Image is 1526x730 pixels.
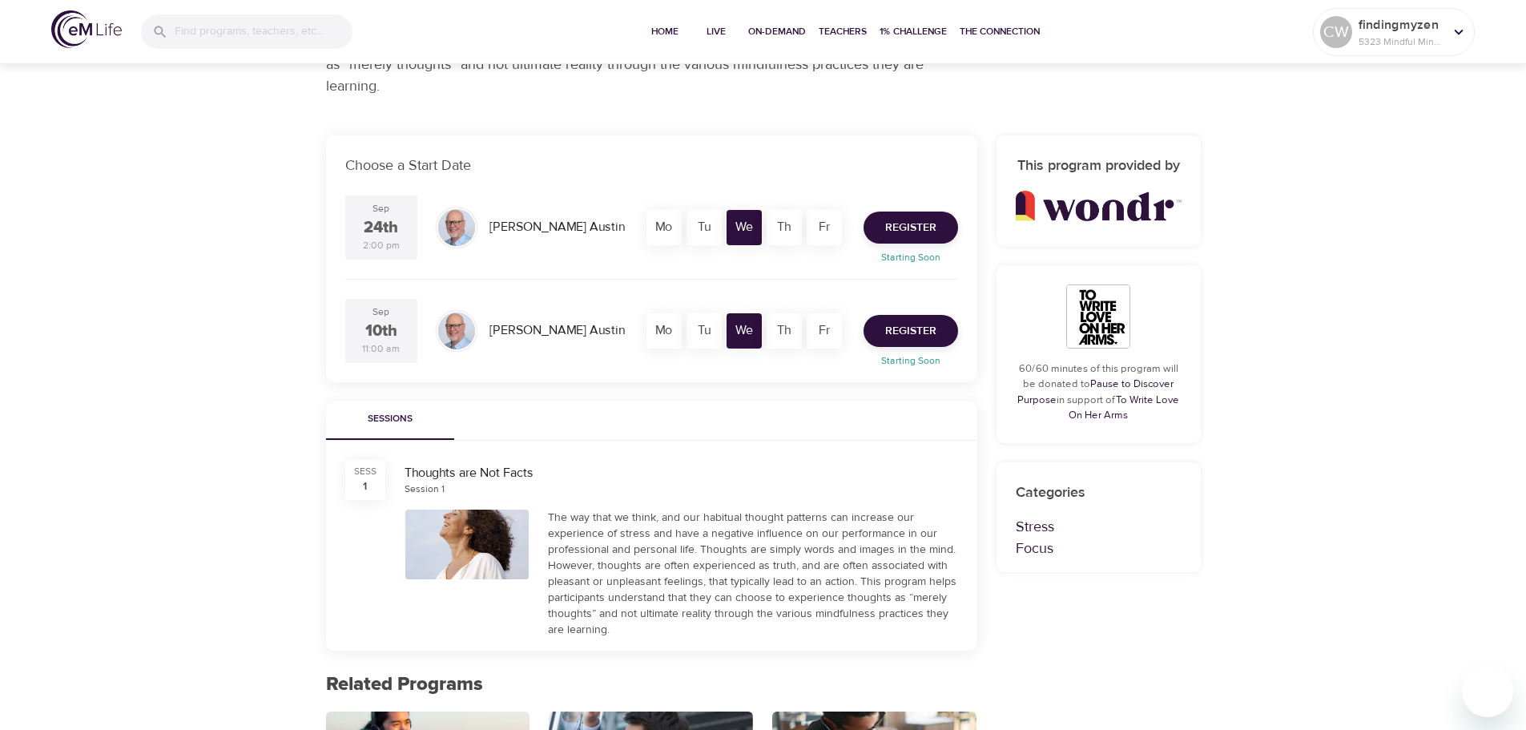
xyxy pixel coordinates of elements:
span: The Connection [960,23,1040,40]
div: Mo [646,313,682,349]
p: Focus [1016,538,1182,559]
div: Mo [646,210,682,245]
p: Starting Soon [854,353,968,368]
div: The way that we think, and our habitual thought patterns can increase our experience of stress an... [548,510,958,638]
div: Th [767,313,802,349]
span: Register [885,321,936,341]
span: Sessions [336,411,445,428]
span: Teachers [819,23,867,40]
div: Thoughts are Not Facts [405,464,958,482]
button: Register [864,212,958,244]
div: CW [1320,16,1352,48]
a: Pause to Discover Purpose [1017,377,1174,406]
p: Categories [1016,482,1182,503]
div: SESS [354,465,376,478]
span: Home [646,23,684,40]
div: 11:00 am [362,342,400,356]
p: Choose a Start Date [345,155,958,176]
img: logo [51,10,122,48]
span: 1% Challenge [880,23,947,40]
div: Tu [686,210,722,245]
span: Live [697,23,735,40]
div: Sep [372,305,389,319]
span: Register [885,218,936,238]
p: findingmyzen [1359,15,1443,34]
div: Session 1 [405,482,445,496]
div: [PERSON_NAME] Austin [483,315,631,346]
div: Tu [686,313,722,349]
div: 10th [365,320,397,343]
div: Fr [807,313,842,349]
button: Register [864,315,958,347]
p: Related Programs [326,670,977,699]
div: Sep [372,202,389,216]
span: On-Demand [748,23,806,40]
div: 24th [364,216,398,240]
p: 60/60 minutes of this program will be donated to in support of [1016,361,1182,424]
input: Find programs, teachers, etc... [175,14,352,49]
p: Starting Soon [854,250,968,264]
div: 2:00 pm [363,239,400,252]
div: We [727,210,762,245]
div: Fr [807,210,842,245]
div: 1 [363,478,367,494]
div: We [727,313,762,349]
p: Stress [1016,516,1182,538]
div: Th [767,210,802,245]
img: wondr_new.png [1016,191,1182,222]
a: To Write Love On Her Arms [1069,393,1179,422]
p: 5323 Mindful Minutes [1359,34,1443,49]
h6: This program provided by [1016,155,1182,178]
iframe: Button to launch messaging window [1462,666,1513,717]
div: [PERSON_NAME] Austin [483,212,631,243]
